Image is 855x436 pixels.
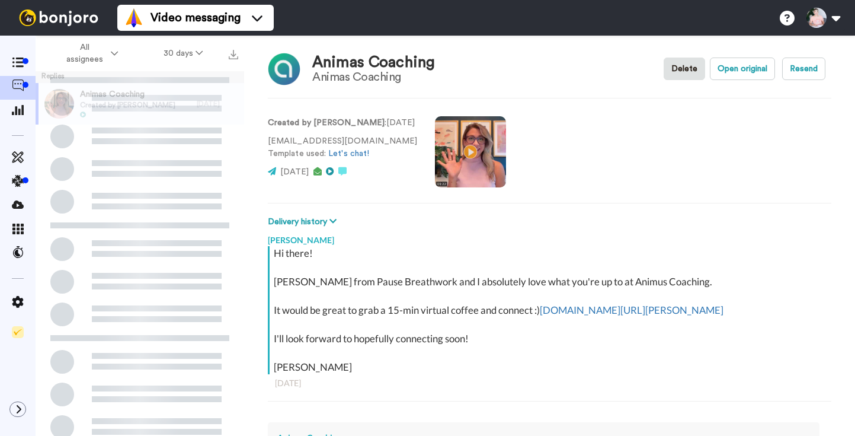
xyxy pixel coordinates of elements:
[44,89,74,119] img: a739302a-a855-4a81-83a1-51b92d483926-thumb.jpg
[80,100,175,110] span: Created by [PERSON_NAME]
[312,71,435,84] div: Animas Coaching
[280,168,309,176] span: [DATE]
[540,304,723,316] a: [DOMAIN_NAME][URL][PERSON_NAME]
[268,53,300,85] img: Image of Animas Coaching
[124,8,143,27] img: vm-color.svg
[36,71,244,83] div: Replies
[80,88,175,100] span: Animas Coaching
[12,326,24,338] img: Checklist.svg
[268,119,385,127] strong: Created by [PERSON_NAME]
[268,117,417,129] p: : [DATE]
[274,246,828,374] div: Hi there! [PERSON_NAME] from Pause Breathwork and I absolutely love what you're up to at Animus C...
[141,43,226,64] button: 30 days
[197,99,238,109] div: [DATE]
[14,9,103,26] img: bj-logo-header-white.svg
[36,83,244,125] a: Animas CoachingCreated by [PERSON_NAME][DATE]
[710,58,775,80] button: Open original
[229,50,238,59] img: export.svg
[664,58,705,80] button: Delete
[782,58,825,80] button: Resend
[60,42,108,65] span: All assignees
[268,135,417,160] p: [EMAIL_ADDRESS][DOMAIN_NAME] Template used:
[312,54,435,71] div: Animas Coaching
[328,149,369,158] a: Let's chat!
[38,37,141,70] button: All assignees
[275,377,824,389] div: [DATE]
[268,215,340,228] button: Delivery history
[150,9,241,26] span: Video messaging
[268,228,831,246] div: [PERSON_NAME]
[225,44,242,62] button: Export all results that match these filters now.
